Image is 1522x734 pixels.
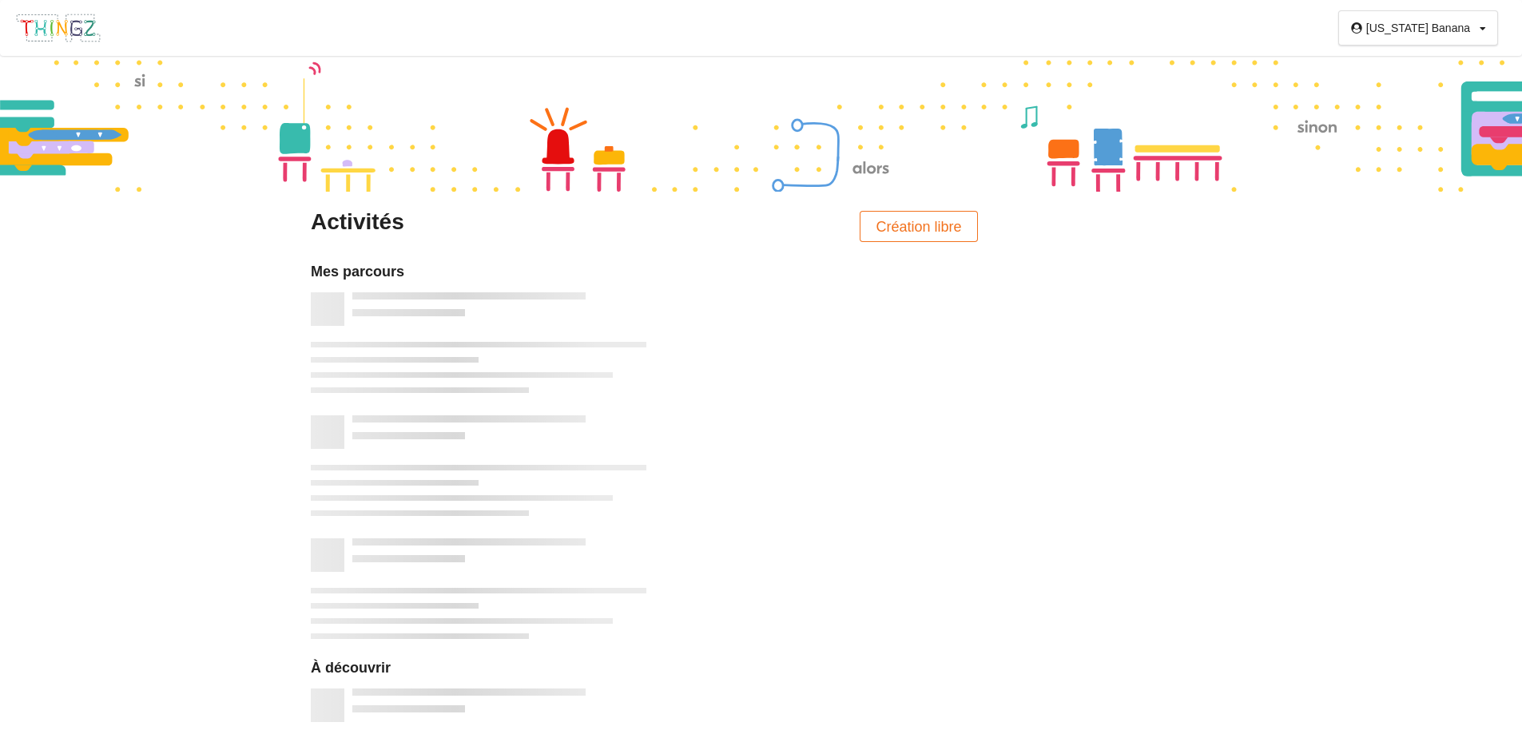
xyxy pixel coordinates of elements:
div: À découvrir [311,659,978,677]
div: Mes parcours [311,263,978,281]
div: Activités [311,208,633,236]
button: Création libre [860,211,978,242]
img: thingz_logo.png [15,13,101,43]
div: [US_STATE] Banana [1366,22,1470,34]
